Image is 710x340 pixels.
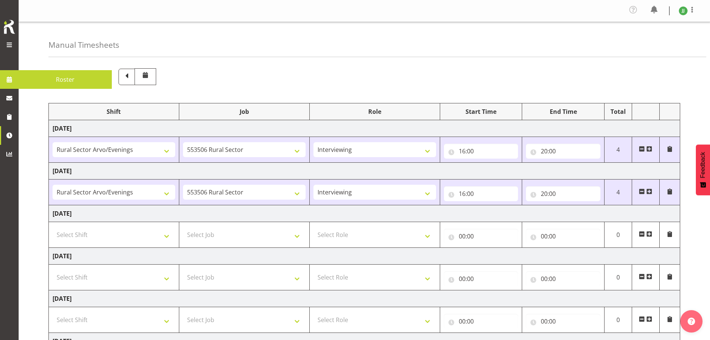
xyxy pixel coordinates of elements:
[526,314,600,329] input: Click to select...
[605,180,632,205] td: 4
[49,205,680,222] td: [DATE]
[444,144,518,159] input: Click to select...
[526,144,600,159] input: Click to select...
[49,120,680,137] td: [DATE]
[49,290,680,307] td: [DATE]
[526,107,600,116] div: End Time
[19,70,112,89] a: Roster
[444,107,518,116] div: Start Time
[49,163,680,180] td: [DATE]
[2,19,17,35] img: Rosterit icon logo
[679,6,688,15] img: joshua-joel11891.jpg
[608,107,628,116] div: Total
[526,271,600,286] input: Click to select...
[444,271,518,286] input: Click to select...
[696,144,710,195] button: Feedback - Show survey
[526,229,600,244] input: Click to select...
[22,74,108,85] span: Roster
[444,186,518,201] input: Click to select...
[688,318,695,325] img: help-xxl-2.png
[605,307,632,333] td: 0
[444,314,518,329] input: Click to select...
[183,107,306,116] div: Job
[605,265,632,290] td: 0
[313,107,436,116] div: Role
[48,41,119,49] h4: Manual Timesheets
[700,152,706,178] span: Feedback
[526,186,600,201] input: Click to select...
[444,229,518,244] input: Click to select...
[53,107,175,116] div: Shift
[605,222,632,248] td: 0
[605,137,632,163] td: 4
[49,248,680,265] td: [DATE]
